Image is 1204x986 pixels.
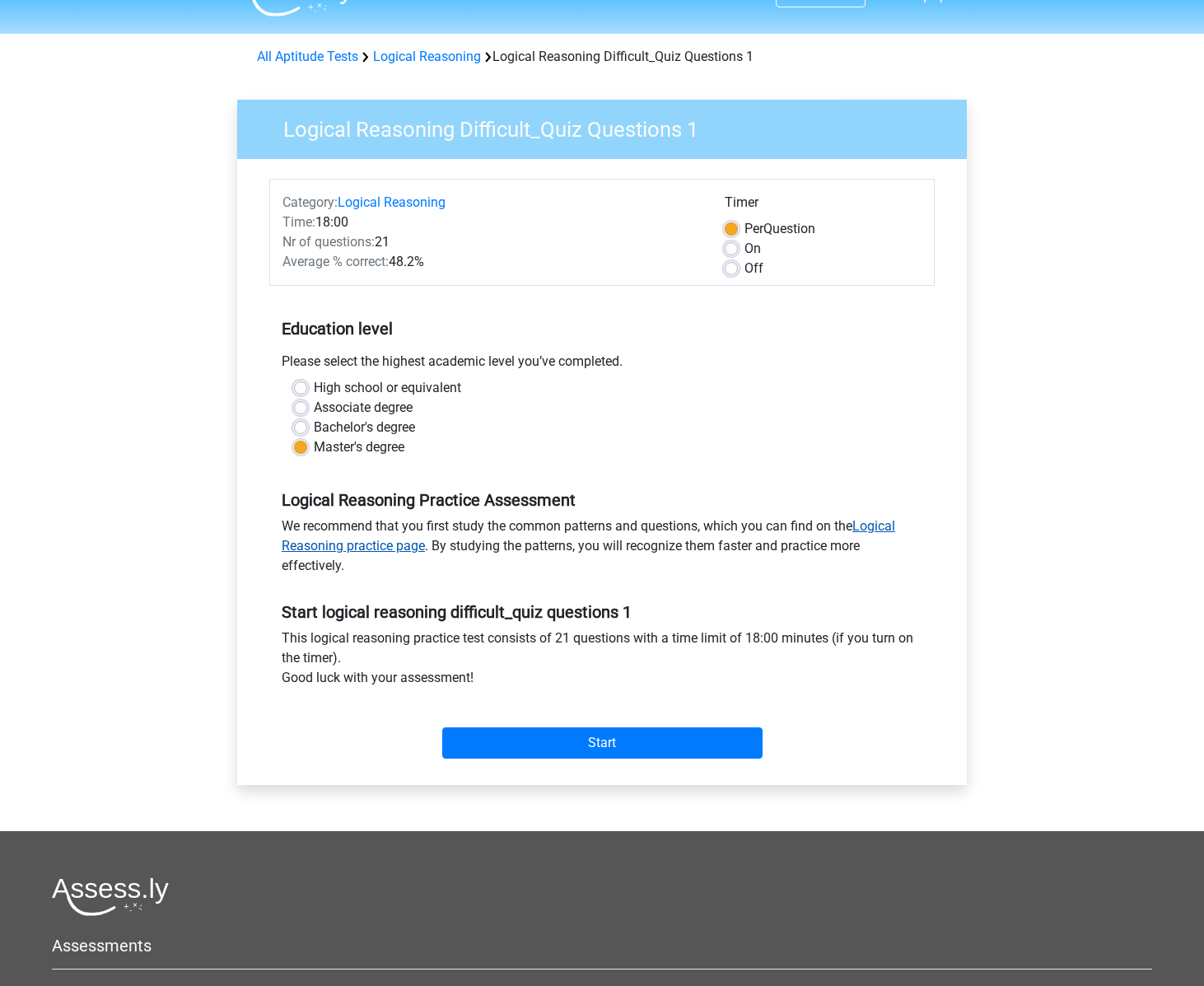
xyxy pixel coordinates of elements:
div: 48.2% [270,252,712,272]
a: Logical Reasoning [373,49,481,64]
div: 18:00 [270,213,712,232]
h5: Education level [282,312,922,345]
label: Master's degree [314,437,404,457]
div: Timer [725,193,922,219]
span: Time: [282,214,315,230]
div: Please select the highest academic level you’ve completed. [269,352,935,378]
span: Category: [282,194,338,210]
label: Question [744,219,815,239]
div: Logical Reasoning Difficult_Quiz Questions 1 [250,47,954,67]
img: Assessly logo [52,877,169,916]
div: We recommend that you first study the common patterns and questions, which you can find on the . ... [269,516,935,582]
a: Logical Reasoning [338,194,446,210]
label: Associate degree [314,398,413,418]
span: Per [744,221,763,236]
div: This logical reasoning practice test consists of 21 questions with a time limit of 18:00 minutes ... [269,629,935,694]
label: Bachelor's degree [314,418,415,437]
span: Nr of questions: [282,234,375,250]
label: On [744,239,761,259]
h5: Assessments [52,936,1152,956]
a: All Aptitude Tests [257,49,358,64]
h5: Logical Reasoning Practice Assessment [282,490,922,510]
label: High school or equivalent [314,378,461,398]
input: Start [442,727,763,759]
h3: Logical Reasoning Difficult_Quiz Questions 1 [264,110,954,143]
div: 21 [270,232,712,252]
label: Off [744,259,763,278]
h5: Start logical reasoning difficult_quiz questions 1 [282,602,922,622]
span: Average % correct: [282,254,389,269]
